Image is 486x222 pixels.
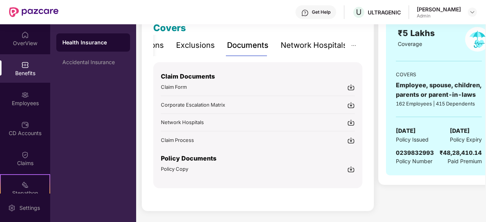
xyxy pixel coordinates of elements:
span: Coverage [398,41,422,47]
img: svg+xml;base64,PHN2ZyBpZD0iRW1wbG95ZWVzIiB4bWxucz0iaHR0cDovL3d3dy53My5vcmcvMjAwMC9zdmciIHdpZHRoPS... [21,91,29,99]
img: svg+xml;base64,PHN2ZyBpZD0iSG9tZSIgeG1sbnM9Imh0dHA6Ly93d3cudzMub3JnLzIwMDAvc3ZnIiB3aWR0aD0iMjAiIG... [21,31,29,39]
div: 162 Employees | 415 Dependents [396,100,482,107]
button: ellipsis [345,35,362,56]
div: ₹48,28,410.14 [440,148,482,157]
img: svg+xml;base64,PHN2ZyBpZD0iQ2xhaW0iIHhtbG5zPSJodHRwOi8vd3d3LnczLm9yZy8yMDAwL3N2ZyIgd2lkdGg9IjIwIi... [21,151,29,159]
div: Exclusions [176,39,215,51]
img: svg+xml;base64,PHN2ZyBpZD0iRG93bmxvYWQtMjR4MjQiIHhtbG5zPSJodHRwOi8vd3d3LnczLm9yZy8yMDAwL3N2ZyIgd2... [347,101,355,109]
img: svg+xml;base64,PHN2ZyBpZD0iQ0RfQWNjb3VudHMiIGRhdGEtbmFtZT0iQ0QgQWNjb3VudHMiIHhtbG5zPSJodHRwOi8vd3... [21,121,29,129]
span: Claim Process [161,137,194,143]
span: ellipsis [351,43,356,48]
img: New Pazcare Logo [9,7,59,17]
span: Policy Copy [161,166,188,172]
div: Admin [417,13,461,19]
div: [PERSON_NAME] [417,6,461,13]
span: Claim Form [161,84,187,90]
img: svg+xml;base64,PHN2ZyBpZD0iRHJvcGRvd24tMzJ4MzIiIHhtbG5zPSJodHRwOi8vd3d3LnczLm9yZy8yMDAwL3N2ZyIgd2... [469,9,475,15]
span: Corporate Escalation Matrix [161,102,225,108]
div: COVERS [396,71,482,78]
div: Accidental Insurance [62,59,124,65]
span: Policy Expiry [450,135,482,144]
img: svg+xml;base64,PHN2ZyBpZD0iQmVuZWZpdHMiIHhtbG5zPSJodHRwOi8vd3d3LnczLm9yZy8yMDAwL3N2ZyIgd2lkdGg9Ij... [21,61,29,69]
span: Network Hospitals [161,119,204,125]
div: Employee, spouse, children, parents or parent-in-laws [396,80,482,99]
span: Paid Premium [448,157,482,165]
span: Policy Issued [396,135,429,144]
img: svg+xml;base64,PHN2ZyB4bWxucz0iaHR0cDovL3d3dy53My5vcmcvMjAwMC9zdmciIHdpZHRoPSIyMSIgaGVpZ2h0PSIyMC... [21,181,29,189]
div: Network Hospitals [281,39,347,51]
span: 0239832993 [396,149,434,156]
img: svg+xml;base64,PHN2ZyBpZD0iU2V0dGluZy0yMHgyMCIgeG1sbnM9Imh0dHA6Ly93d3cudzMub3JnLzIwMDAvc3ZnIiB3aW... [8,204,16,212]
img: svg+xml;base64,PHN2ZyBpZD0iRG93bmxvYWQtMjR4MjQiIHhtbG5zPSJodHRwOi8vd3d3LnczLm9yZy8yMDAwL3N2ZyIgd2... [347,119,355,126]
img: svg+xml;base64,PHN2ZyBpZD0iRG93bmxvYWQtMjR4MjQiIHhtbG5zPSJodHRwOi8vd3d3LnczLm9yZy8yMDAwL3N2ZyIgd2... [347,165,355,173]
p: Policy Documents [161,154,355,163]
p: Claim Documents [161,72,355,81]
div: Stepathon [1,189,49,197]
span: Policy Number [396,158,432,164]
span: [DATE] [396,126,416,135]
img: svg+xml;base64,PHN2ZyBpZD0iRG93bmxvYWQtMjR4MjQiIHhtbG5zPSJodHRwOi8vd3d3LnczLm9yZy8yMDAwL3N2ZyIgd2... [347,137,355,144]
div: Health Insurance [62,39,124,46]
span: Covers [153,22,186,33]
div: ULTRAGENIC [368,9,401,16]
img: svg+xml;base64,PHN2ZyBpZD0iRG93bmxvYWQtMjR4MjQiIHhtbG5zPSJodHRwOi8vd3d3LnczLm9yZy8yMDAwL3N2ZyIgd2... [347,83,355,91]
img: svg+xml;base64,PHN2ZyBpZD0iSGVscC0zMngzMiIgeG1sbnM9Imh0dHA6Ly93d3cudzMub3JnLzIwMDAvc3ZnIiB3aWR0aD... [301,9,309,17]
div: Documents [227,39,268,51]
div: Settings [17,204,42,212]
span: [DATE] [450,126,470,135]
span: U [356,8,362,17]
span: ₹5 Lakhs [398,28,437,38]
div: Get Help [312,9,330,15]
